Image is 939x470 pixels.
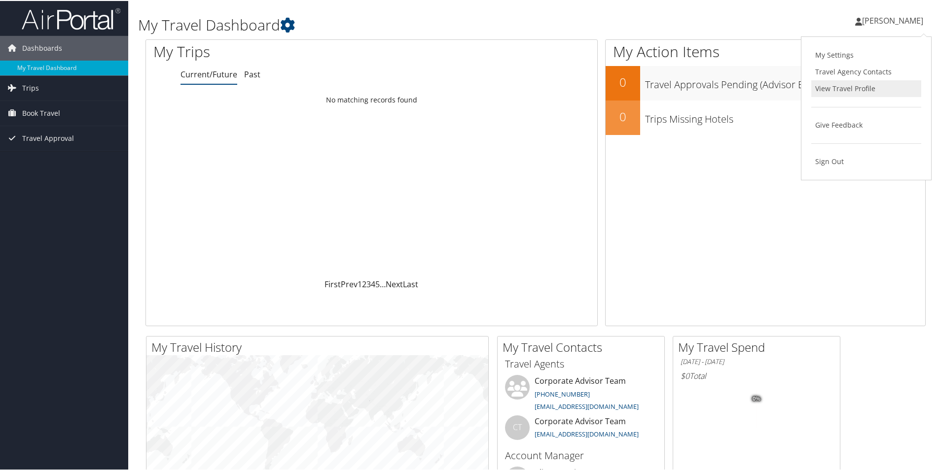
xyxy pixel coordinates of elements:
a: Past [244,68,260,79]
h3: Travel Agents [505,356,657,370]
h2: 0 [606,73,640,90]
a: 1 [358,278,362,289]
a: Current/Future [181,68,237,79]
h3: Account Manager [505,448,657,462]
h1: My Travel Dashboard [138,14,668,34]
span: Trips [22,75,39,100]
span: Travel Approval [22,125,74,150]
li: Corporate Advisor Team [500,374,662,414]
span: $0 [681,369,689,380]
li: Corporate Advisor Team [500,414,662,446]
div: CT [505,414,530,439]
td: No matching records found [146,90,597,108]
a: Last [403,278,418,289]
a: [PERSON_NAME] [855,5,933,34]
a: Next [386,278,403,289]
tspan: 0% [753,395,760,401]
h1: My Trips [153,40,402,61]
h3: Trips Missing Hotels [645,106,925,125]
a: Give Feedback [811,116,921,133]
a: 0Travel Approvals Pending (Advisor Booked) [606,65,925,100]
h2: My Travel History [151,338,488,355]
h2: My Travel Contacts [503,338,664,355]
h6: Total [681,369,832,380]
a: [EMAIL_ADDRESS][DOMAIN_NAME] [535,429,639,437]
span: Book Travel [22,100,60,125]
a: First [325,278,341,289]
a: 3 [366,278,371,289]
span: [PERSON_NAME] [862,14,923,25]
h6: [DATE] - [DATE] [681,356,832,366]
a: Sign Out [811,152,921,169]
h2: My Travel Spend [678,338,840,355]
a: [PHONE_NUMBER] [535,389,590,398]
a: 5 [375,278,380,289]
span: … [380,278,386,289]
a: My Settings [811,46,921,63]
a: 4 [371,278,375,289]
h2: 0 [606,107,640,124]
a: Prev [341,278,358,289]
h3: Travel Approvals Pending (Advisor Booked) [645,72,925,91]
a: 0Trips Missing Hotels [606,100,925,134]
a: View Travel Profile [811,79,921,96]
a: Travel Agency Contacts [811,63,921,79]
a: [EMAIL_ADDRESS][DOMAIN_NAME] [535,401,639,410]
img: airportal-logo.png [22,6,120,30]
h1: My Action Items [606,40,925,61]
a: 2 [362,278,366,289]
span: Dashboards [22,35,62,60]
